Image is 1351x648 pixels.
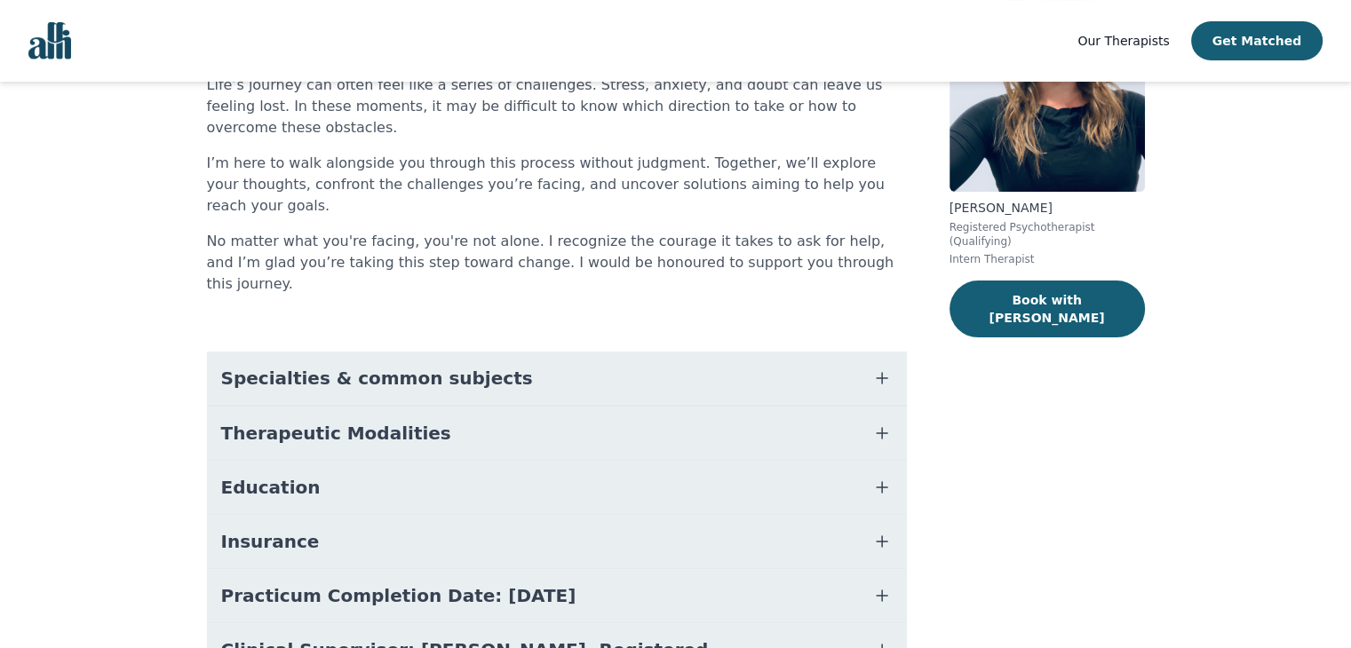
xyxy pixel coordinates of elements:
[950,252,1145,266] p: Intern Therapist
[207,231,907,295] p: No matter what you're facing, you're not alone. I recognize the courage it takes to ask for help,...
[28,22,71,59] img: alli logo
[221,421,451,446] span: Therapeutic Modalities
[207,569,907,622] button: Practicum Completion Date: [DATE]
[221,583,576,608] span: Practicum Completion Date: [DATE]
[950,281,1145,337] button: Book with [PERSON_NAME]
[207,407,907,460] button: Therapeutic Modalities
[950,220,1145,249] p: Registered Psychotherapist (Qualifying)
[1191,21,1323,60] button: Get Matched
[221,529,320,554] span: Insurance
[221,366,533,391] span: Specialties & common subjects
[221,475,321,500] span: Education
[207,352,907,405] button: Specialties & common subjects
[1077,34,1169,48] span: Our Therapists
[207,153,907,217] p: I’m here to walk alongside you through this process without judgment. Together, we’ll explore you...
[207,461,907,514] button: Education
[950,199,1145,217] p: [PERSON_NAME]
[1077,30,1169,51] a: Our Therapists
[207,515,907,568] button: Insurance
[207,75,907,138] p: Life’s journey can often feel like a series of challenges. Stress, anxiety, and doubt can leave u...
